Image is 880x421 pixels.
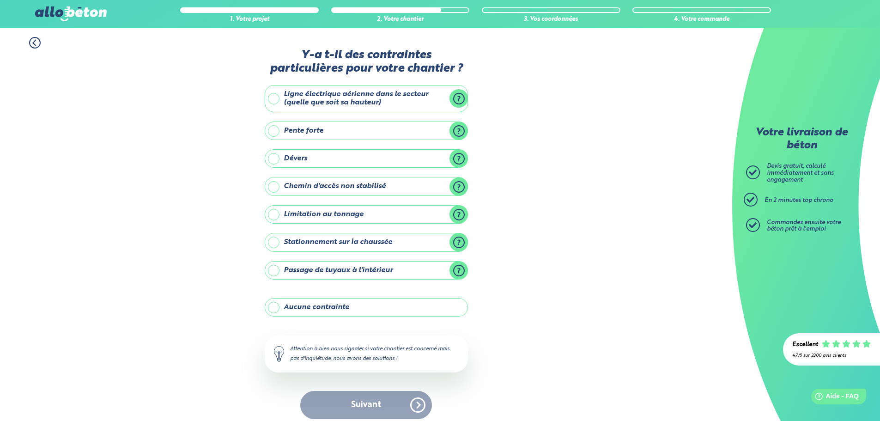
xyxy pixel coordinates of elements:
[265,298,468,317] label: Aucune contrainte
[180,16,319,23] div: 1. Votre projet
[265,149,468,168] label: Dévers
[798,385,870,411] iframe: Help widget launcher
[35,6,106,21] img: allobéton
[265,85,468,112] label: Ligne électrique aérienne dans le secteur (quelle que soit sa hauteur)
[265,335,468,372] div: Attention à bien nous signaler si votre chantier est concerné mais pas d'inquiétude, nous avons d...
[265,49,468,76] label: Y-a t-il des contraintes particulières pour votre chantier ?
[331,16,470,23] div: 2. Votre chantier
[632,16,771,23] div: 4. Votre commande
[265,122,468,140] label: Pente forte
[265,205,468,224] label: Limitation au tonnage
[265,177,468,195] label: Chemin d'accès non stabilisé
[265,233,468,251] label: Stationnement sur la chaussée
[265,261,468,280] label: Passage de tuyaux à l'intérieur
[482,16,620,23] div: 3. Vos coordonnées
